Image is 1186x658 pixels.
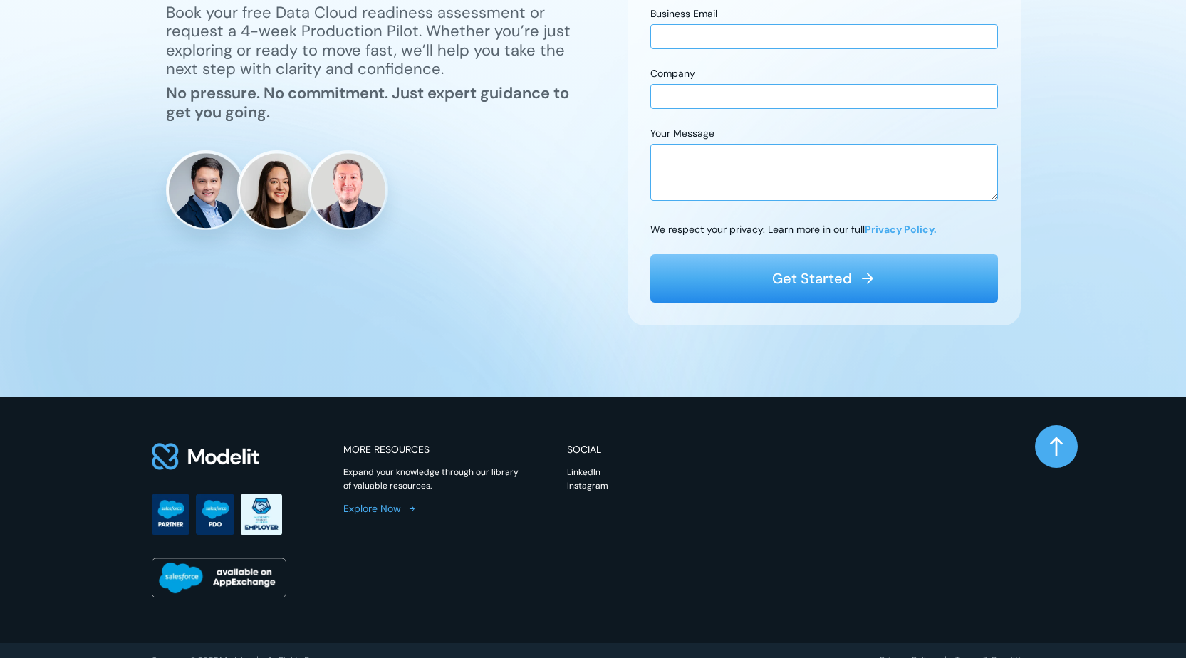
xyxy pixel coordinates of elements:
[859,270,876,287] img: arrow right
[865,223,937,236] a: Privacy Policy.
[343,501,401,516] p: Explore Now
[650,6,998,24] div: Business Email
[567,442,608,457] div: SOCIAL
[567,479,608,493] a: Instagram
[650,222,937,237] p: We respect your privacy. Learn more in our full
[1050,437,1063,456] img: arrow up
[650,66,998,84] div: Company
[166,83,569,122] span: No pressure. No commitment. Just expert guidance to get you going.
[650,254,998,303] button: Get Started
[343,501,417,516] a: Explore Now
[408,501,417,516] img: arrow
[567,466,608,479] a: LinkedIn
[343,466,521,493] p: Expand your knowledge through our library of valuable resources.
[166,4,582,79] p: Book your free Data Cloud readiness assessment or request a 4-week Production Pilot. Whether you’...
[650,126,998,144] div: Your Message
[152,442,261,471] img: footer logo
[343,442,430,457] div: MORE RESOURCES
[772,268,852,288] div: Get Started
